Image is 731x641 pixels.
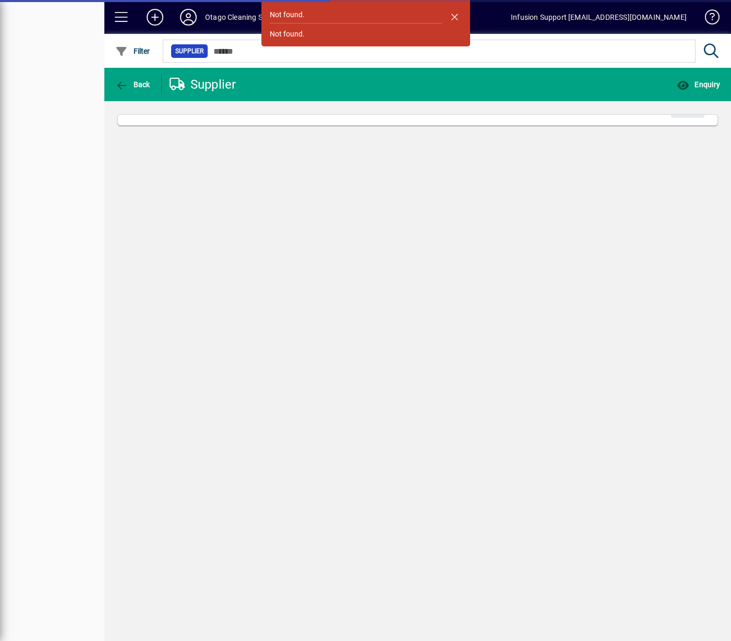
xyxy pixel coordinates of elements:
div: Supplier [170,76,236,93]
button: Add [138,8,172,27]
span: Filter [115,47,150,55]
span: Supplier [175,46,203,56]
span: Enquiry [677,80,720,89]
div: Otago Cleaning Supplies [205,9,286,26]
button: Enquiry [674,75,723,94]
button: Edit [671,99,704,118]
button: Profile [172,8,205,27]
app-page-header-button: Back [104,75,162,94]
div: Infusion Support [EMAIL_ADDRESS][DOMAIN_NAME] [511,9,687,26]
span: Back [115,80,150,89]
button: Back [113,75,153,94]
button: Filter [113,42,153,61]
a: Knowledge Base [697,2,718,36]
